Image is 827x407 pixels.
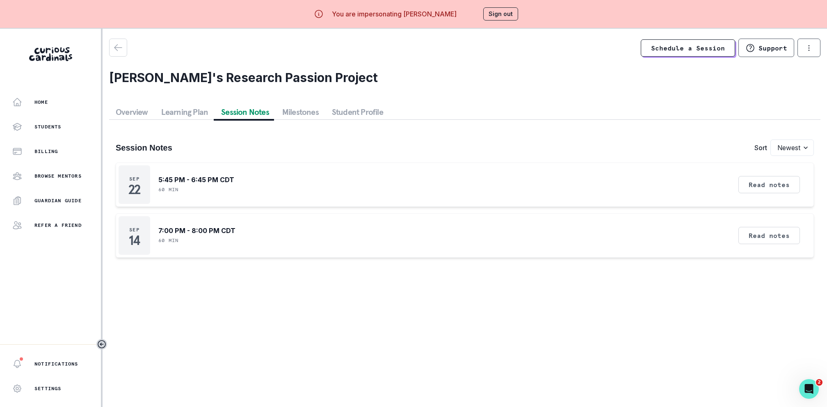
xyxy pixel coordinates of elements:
[799,379,819,399] iframe: Intercom live chat
[34,385,62,392] p: Settings
[738,176,800,193] button: Read notes
[116,143,172,153] h3: Session Notes
[758,44,787,52] p: Support
[332,9,457,19] p: You are impersonating [PERSON_NAME]
[797,39,820,57] button: options
[158,186,178,193] p: 60 min
[155,105,215,119] button: Learning Plan
[816,379,822,386] span: 2
[754,143,767,153] p: Sort
[129,226,139,233] p: Sep
[34,361,78,367] p: Notifications
[215,105,276,119] button: Session Notes
[158,175,234,185] p: 5:45 PM - 6:45 PM CDT
[34,148,58,155] p: Billing
[34,99,48,105] p: Home
[34,123,62,130] p: Students
[34,222,82,229] p: Refer a friend
[29,47,72,61] img: Curious Cardinals Logo
[483,7,518,21] button: Sign out
[738,39,794,57] button: Support
[129,176,139,182] p: Sep
[109,105,155,119] button: Overview
[158,226,235,236] p: 7:00 PM - 8:00 PM CDT
[34,173,82,179] p: Browse Mentors
[738,227,800,244] button: Read notes
[129,236,140,245] p: 14
[641,39,735,57] a: Schedule a Session
[276,105,325,119] button: Milestones
[109,70,820,85] h2: [PERSON_NAME]'s Research Passion Project
[96,339,107,350] button: Toggle sidebar
[158,237,178,244] p: 60 min
[325,105,390,119] button: Student Profile
[34,197,82,204] p: Guardian Guide
[128,185,140,194] p: 22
